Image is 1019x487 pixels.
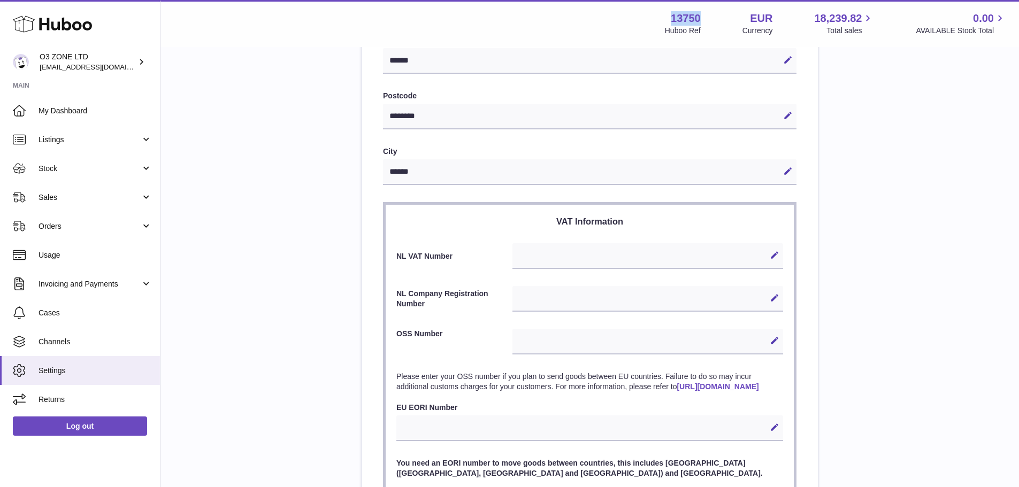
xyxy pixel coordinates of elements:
span: Settings [39,366,152,376]
h3: VAT Information [396,215,783,227]
a: 0.00 AVAILABLE Stock Total [916,11,1006,36]
span: Orders [39,221,141,231]
label: NL Company Registration Number [396,289,512,309]
span: Sales [39,192,141,203]
span: Total sales [826,26,874,36]
label: City [383,146,796,157]
img: internalAdmin-13750@internal.huboo.com [13,54,29,70]
div: O3 ZONE LTD [40,52,136,72]
span: Stock [39,164,141,174]
span: Cases [39,308,152,318]
a: Log out [13,416,147,436]
span: Invoicing and Payments [39,279,141,289]
div: Currency [742,26,773,36]
p: Please enter your OSS number if you plan to send goods between EU countries. Failure to do so may... [396,372,783,392]
span: [EMAIL_ADDRESS][DOMAIN_NAME] [40,63,157,71]
span: Returns [39,395,152,405]
strong: 13750 [671,11,701,26]
div: Huboo Ref [665,26,701,36]
label: Postcode [383,91,796,101]
p: You need an EORI number to move goods between countries, this includes [GEOGRAPHIC_DATA] ([GEOGRA... [396,458,783,478]
label: NL VAT Number [396,251,512,261]
a: 18,239.82 Total sales [814,11,874,36]
span: 0.00 [973,11,994,26]
span: My Dashboard [39,106,152,116]
a: [URL][DOMAIN_NAME] [677,382,758,391]
label: EU EORI Number [396,403,783,413]
span: Channels [39,337,152,347]
span: 18,239.82 [814,11,862,26]
span: AVAILABLE Stock Total [916,26,1006,36]
span: Usage [39,250,152,260]
strong: EUR [750,11,772,26]
label: OSS Number [396,329,512,352]
span: Listings [39,135,141,145]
